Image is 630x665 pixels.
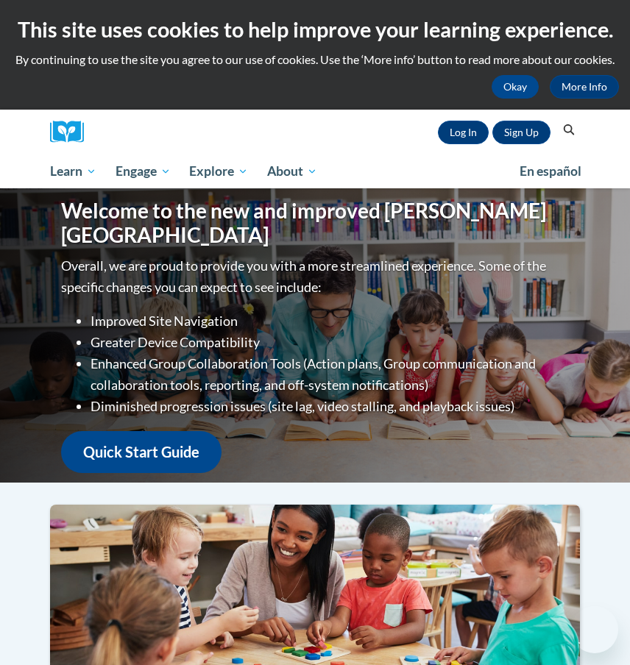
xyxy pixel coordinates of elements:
a: Register [492,121,551,144]
iframe: Button to launch messaging window [571,606,618,653]
img: Logo brand [50,121,94,143]
a: Cox Campus [50,121,94,143]
li: Diminished progression issues (site lag, video stalling, and playback issues) [91,396,569,417]
a: En español [510,156,591,187]
span: En español [520,163,581,179]
button: Okay [492,75,539,99]
p: By continuing to use the site you agree to our use of cookies. Use the ‘More info’ button to read... [11,51,619,68]
a: Explore [180,154,258,188]
li: Enhanced Group Collaboration Tools (Action plans, Group communication and collaboration tools, re... [91,353,569,396]
a: About [258,154,327,188]
a: Quick Start Guide [61,431,222,473]
li: Improved Site Navigation [91,310,569,332]
a: Engage [106,154,180,188]
a: More Info [550,75,619,99]
h1: Welcome to the new and improved [PERSON_NAME][GEOGRAPHIC_DATA] [61,199,569,248]
a: Learn [40,154,106,188]
button: Search [558,121,580,139]
span: Engage [116,163,171,180]
li: Greater Device Compatibility [91,332,569,353]
p: Overall, we are proud to provide you with a more streamlined experience. Some of the specific cha... [61,255,569,298]
a: Log In [438,121,489,144]
span: Explore [189,163,248,180]
span: Learn [50,163,96,180]
div: Main menu [39,154,591,188]
h2: This site uses cookies to help improve your learning experience. [11,15,619,44]
span: About [267,163,317,180]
